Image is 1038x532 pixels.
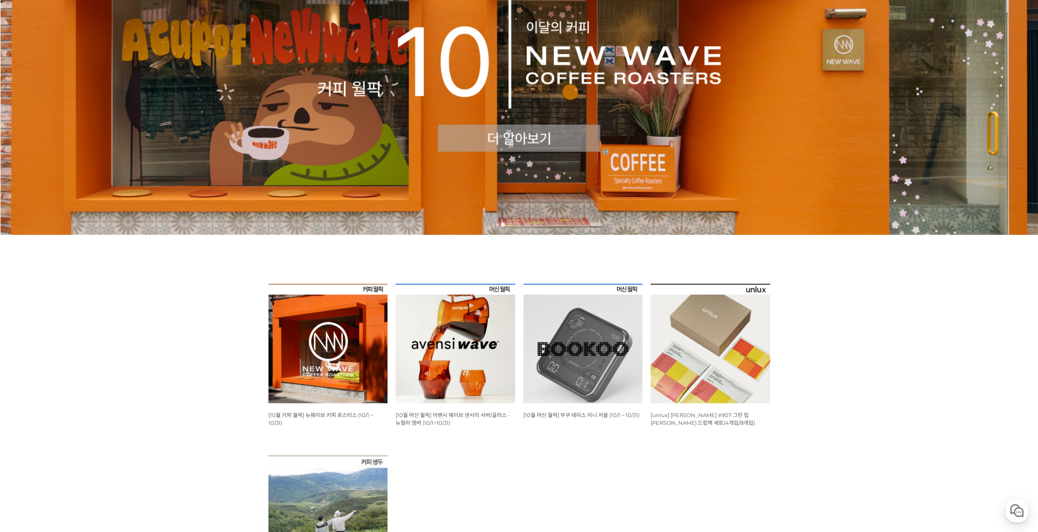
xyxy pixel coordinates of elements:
[105,258,157,279] a: 설정
[75,271,84,278] span: 대화
[509,223,513,227] a: 2
[54,258,105,279] a: 대화
[26,271,31,277] span: 홈
[523,284,643,403] img: [10월 머신 월픽] 부쿠 테미스 미니 저울 (10/1 ~ 10/31)
[268,284,388,403] img: [10월 커피 월픽] 뉴웨이브 커피 로스터스 (10/1 ~ 10/31)
[525,223,529,227] a: 4
[501,223,505,227] a: 1
[396,284,515,403] img: [10월 머신 월픽] 아벤시 웨이브 센서리 서버/글라스 - 뉴컬러 앰버 (10/1~10/31)
[517,223,521,227] a: 3
[396,412,510,426] a: [10월 머신 월픽] 아벤시 웨이브 센서리 서버/글라스 - 뉴컬러 앰버 (10/1~10/31)
[651,412,755,426] a: [unlux] [PERSON_NAME] #907 그린 팁 [PERSON_NAME] 드립백 세트(4개입/8개입)
[2,258,54,279] a: 홈
[651,284,770,403] img: [unlux] 파나마 잰슨 #907 그린 팁 게이샤 워시드 드립백 세트(4개입/8개입)
[126,271,136,277] span: 설정
[268,412,373,426] a: [10월 커피 월픽] 뉴웨이브 커피 로스터스 (10/1 ~ 10/31)
[523,412,640,418] a: [10월 머신 월픽] 부쿠 테미스 미니 저울 (10/1 ~ 10/31)
[533,223,538,227] a: 5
